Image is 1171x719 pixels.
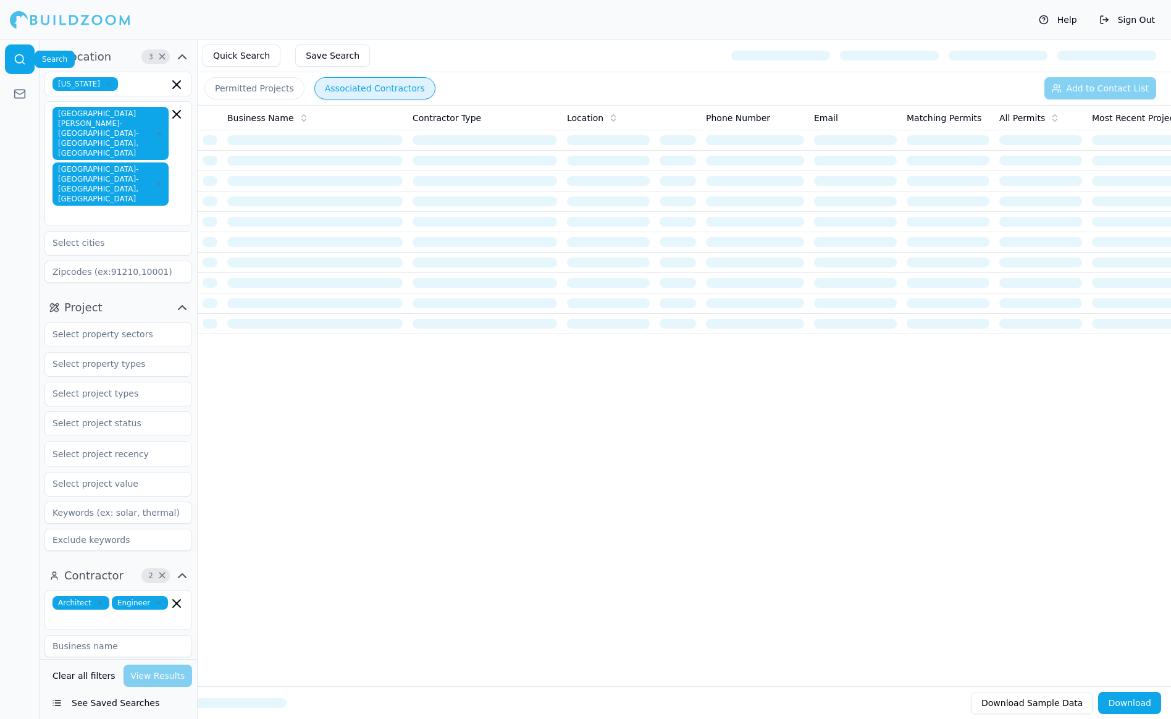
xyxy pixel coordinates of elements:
span: Engineer [112,596,168,610]
span: [GEOGRAPHIC_DATA][PERSON_NAME]-[GEOGRAPHIC_DATA]-[GEOGRAPHIC_DATA], [GEOGRAPHIC_DATA] [52,107,169,160]
button: Contractor2Clear Contractor filters [44,566,192,586]
span: [GEOGRAPHIC_DATA]-[GEOGRAPHIC_DATA]-[GEOGRAPHIC_DATA], [GEOGRAPHIC_DATA] [52,162,169,206]
span: Location [64,48,111,65]
button: Sign Out [1093,10,1161,30]
button: See Saved Searches [44,692,192,714]
button: Quick Search [203,44,280,67]
button: Help [1033,10,1083,30]
span: Business Name [227,112,294,124]
span: All Permits [999,112,1045,124]
span: Contractor Type [413,112,481,124]
span: 3 [145,51,157,63]
button: Download Sample Data [971,692,1093,714]
span: Matching Permits [907,112,981,124]
button: Associated Contractors [314,77,435,99]
p: Search [42,54,67,64]
input: Zipcodes (ex:91210,10001) [44,261,192,283]
button: Project [44,298,192,317]
button: Clear all filters [49,665,119,687]
input: Select cities [45,232,176,254]
input: Select project types [45,382,176,405]
input: Select property sectors [45,323,176,345]
input: Select project value [45,473,176,495]
span: Location [567,112,603,124]
button: Permitted Projects [204,77,304,99]
input: Select project status [45,412,176,434]
span: Contractor [64,567,124,584]
input: Keywords (ex: solar, thermal) [44,502,192,524]
input: Business name [44,635,192,657]
button: Download [1098,692,1161,714]
span: Project [64,299,103,316]
button: Save Search [295,44,370,67]
input: Exclude keywords [44,529,192,551]
button: Location3Clear Location filters [44,47,192,67]
span: [US_STATE] [52,77,118,91]
input: Select property types [45,353,176,375]
span: Clear Location filters [157,54,167,60]
span: Clear Contractor filters [157,573,167,579]
span: Phone Number [706,112,770,124]
span: Architect [52,596,109,610]
span: Email [814,112,838,124]
span: 2 [145,570,157,582]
